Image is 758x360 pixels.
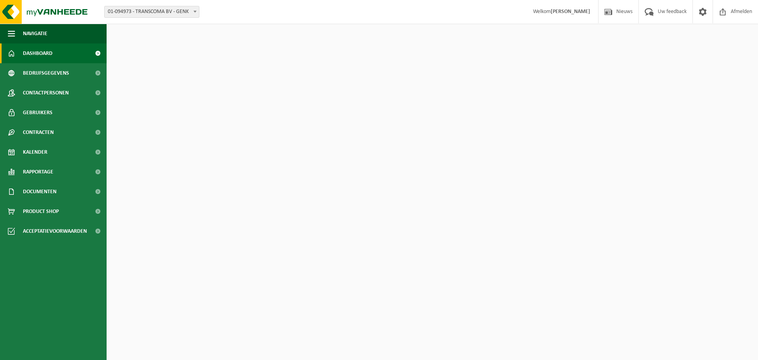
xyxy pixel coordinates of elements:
span: Rapportage [23,162,53,182]
span: Bedrijfsgegevens [23,63,69,83]
span: Navigatie [23,24,47,43]
span: Gebruikers [23,103,53,123]
span: Acceptatievoorwaarden [23,221,87,241]
strong: [PERSON_NAME] [551,9,590,15]
span: Product Shop [23,202,59,221]
span: Contracten [23,123,54,142]
span: Documenten [23,182,56,202]
span: 01-094973 - TRANSCOMA BV - GENK [105,6,199,17]
span: Dashboard [23,43,53,63]
span: Contactpersonen [23,83,69,103]
span: 01-094973 - TRANSCOMA BV - GENK [104,6,199,18]
span: Kalender [23,142,47,162]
